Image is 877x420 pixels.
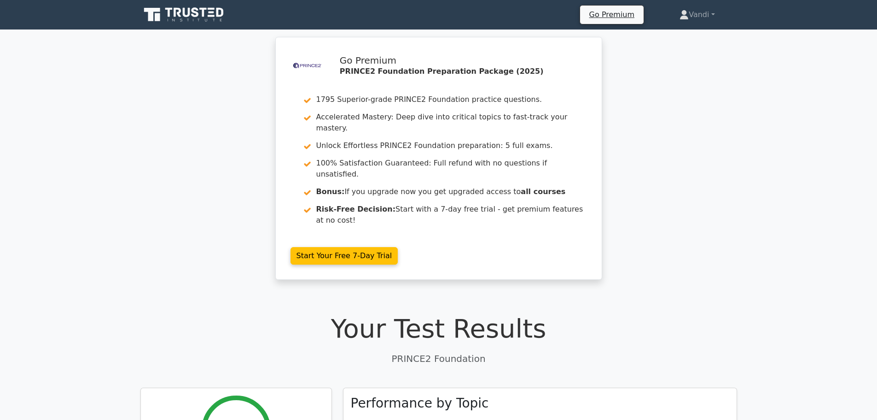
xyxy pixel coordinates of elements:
[140,352,737,366] p: PRINCE2 Foundation
[657,6,737,24] a: Vandi
[290,247,398,265] a: Start Your Free 7-Day Trial
[351,396,489,411] h3: Performance by Topic
[140,313,737,344] h1: Your Test Results
[584,8,640,21] a: Go Premium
